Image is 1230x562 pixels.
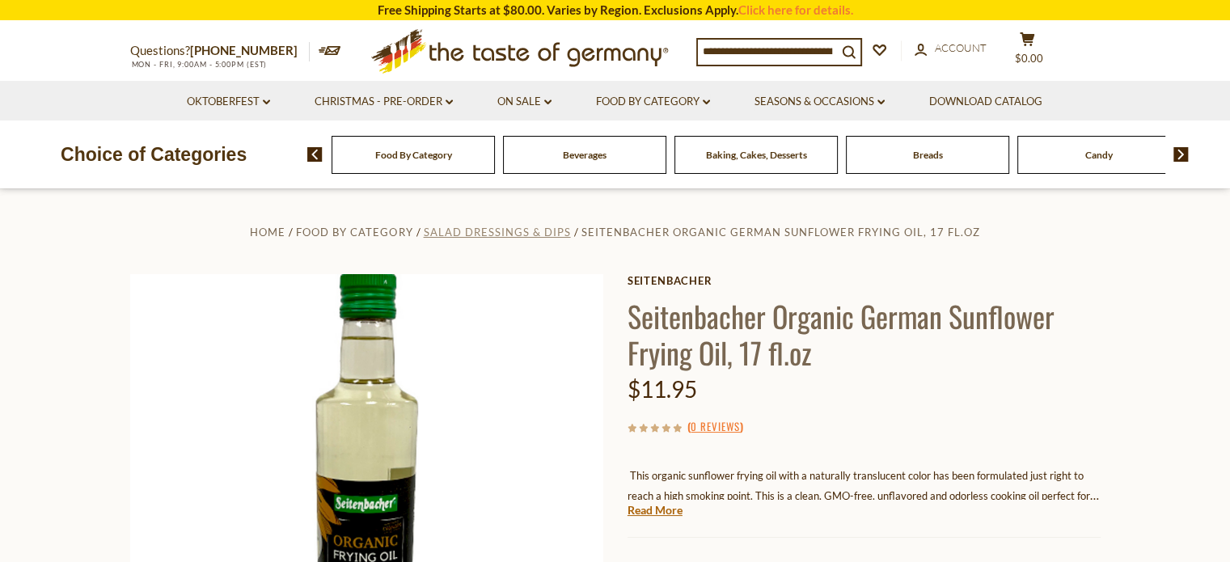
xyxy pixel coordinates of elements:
[687,418,743,434] span: ( )
[628,469,1099,522] span: This organic sunflower frying oil with a naturally translucent color has been formulated just rig...
[929,93,1042,111] a: Download Catalog
[915,40,987,57] a: Account
[497,93,552,111] a: On Sale
[1085,149,1113,161] a: Candy
[307,147,323,162] img: previous arrow
[628,502,683,518] a: Read More
[581,226,980,239] a: Seitenbacher Organic German Sunflower Frying Oil, 17 fl.oz
[130,40,310,61] p: Questions?
[296,226,412,239] a: Food By Category
[628,298,1101,370] h1: Seitenbacher Organic German Sunflower Frying Oil, 17 fl.oz
[706,149,807,161] a: Baking, Cakes, Desserts
[596,93,710,111] a: Food By Category
[1015,52,1043,65] span: $0.00
[190,43,298,57] a: [PHONE_NUMBER]
[1004,32,1052,72] button: $0.00
[375,149,452,161] a: Food By Category
[130,60,268,69] span: MON - FRI, 9:00AM - 5:00PM (EST)
[315,93,453,111] a: Christmas - PRE-ORDER
[935,41,987,54] span: Account
[691,418,740,436] a: 0 Reviews
[913,149,943,161] a: Breads
[738,2,853,17] a: Click here for details.
[563,149,607,161] a: Beverages
[423,226,570,239] a: Salad Dressings & Dips
[1173,147,1189,162] img: next arrow
[754,93,885,111] a: Seasons & Occasions
[250,226,285,239] a: Home
[628,274,1101,287] a: Seitenbacher
[187,93,270,111] a: Oktoberfest
[628,375,697,403] span: $11.95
